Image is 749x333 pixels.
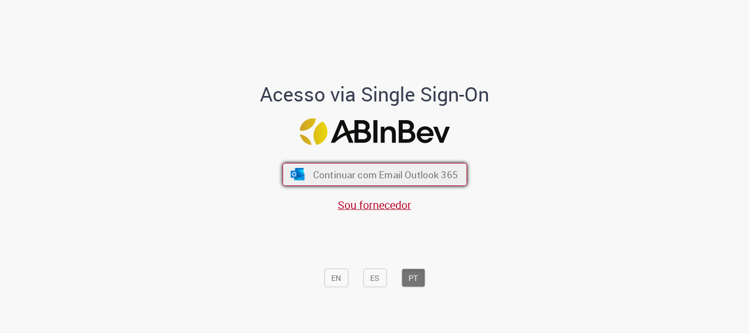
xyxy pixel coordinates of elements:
a: Sou fornecedor [338,197,411,212]
button: ES [363,269,387,287]
img: ícone Azure/Microsoft 360 [290,168,305,180]
button: PT [401,269,425,287]
button: ícone Azure/Microsoft 360 Continuar com Email Outlook 365 [282,163,467,186]
h1: Acesso via Single Sign-On [223,83,527,105]
img: Logo ABInBev [299,118,450,145]
button: EN [324,269,348,287]
span: Continuar com Email Outlook 365 [313,168,457,181]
